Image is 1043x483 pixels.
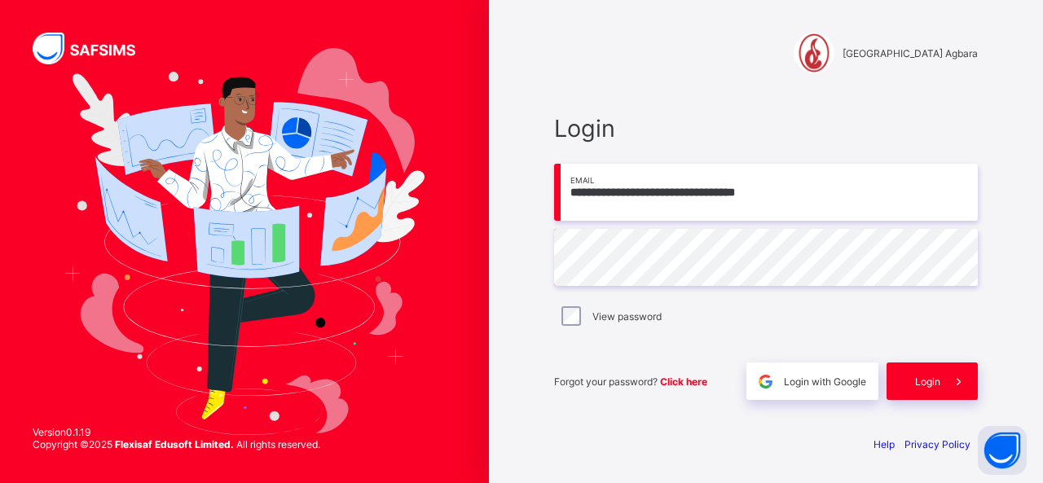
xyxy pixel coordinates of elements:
span: Version 0.1.19 [33,426,320,438]
span: [GEOGRAPHIC_DATA] Agbara [843,47,978,59]
a: Click here [660,375,707,388]
span: Login [915,375,940,388]
span: Login [554,114,978,143]
strong: Flexisaf Edusoft Limited. [115,438,234,450]
span: Forgot your password? [554,375,707,388]
img: google.396cfc9801f0270233282035f929180a.svg [756,372,775,391]
img: Hero Image [64,48,424,434]
a: Help [874,438,895,450]
label: View password [592,310,662,323]
img: SAFSIMS Logo [33,33,155,64]
a: Privacy Policy [904,438,970,450]
span: Login with Google [784,375,866,388]
span: Copyright © 2025 All rights reserved. [33,438,320,450]
button: Open asap [978,426,1027,475]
